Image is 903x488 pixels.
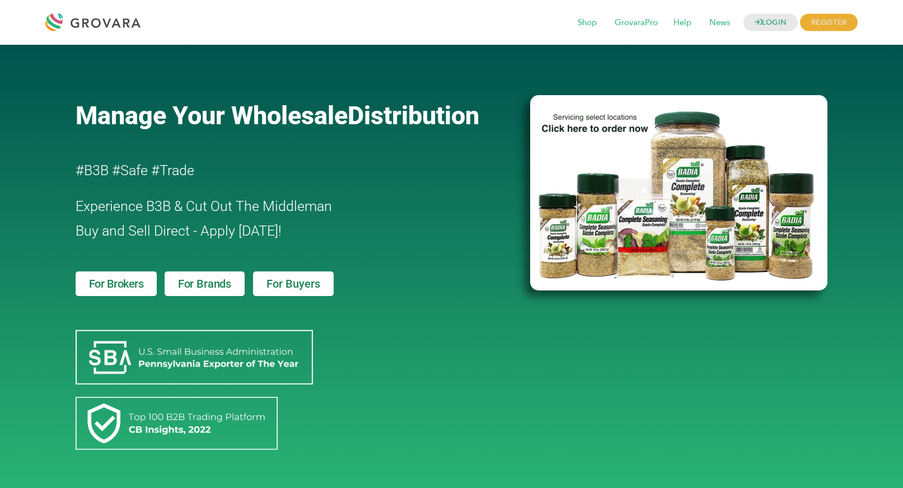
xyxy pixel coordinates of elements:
[76,223,282,239] span: Buy and Sell Direct - Apply [DATE]!
[570,12,605,34] span: Shop
[253,271,334,296] a: For Buyers
[607,12,666,34] span: GrovaraPro
[666,12,699,34] span: Help
[76,158,466,183] h2: #B3B #Safe #Trade
[701,12,738,34] span: News
[266,278,320,289] span: For Buyers
[701,17,738,29] a: News
[165,271,245,296] a: For Brands
[76,101,512,130] a: Manage Your WholesaleDistribution
[666,17,699,29] a: Help
[800,14,858,31] span: REGISTER
[76,198,332,214] span: Experience B3B & Cut Out The Middleman
[76,271,157,296] a: For Brokers
[89,278,144,289] span: For Brokers
[607,17,666,29] a: GrovaraPro
[178,278,231,289] span: For Brands
[76,101,348,130] span: Manage Your Wholesale
[348,101,479,130] span: Distribution
[743,14,798,31] a: LOGIN
[570,17,605,29] a: Shop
